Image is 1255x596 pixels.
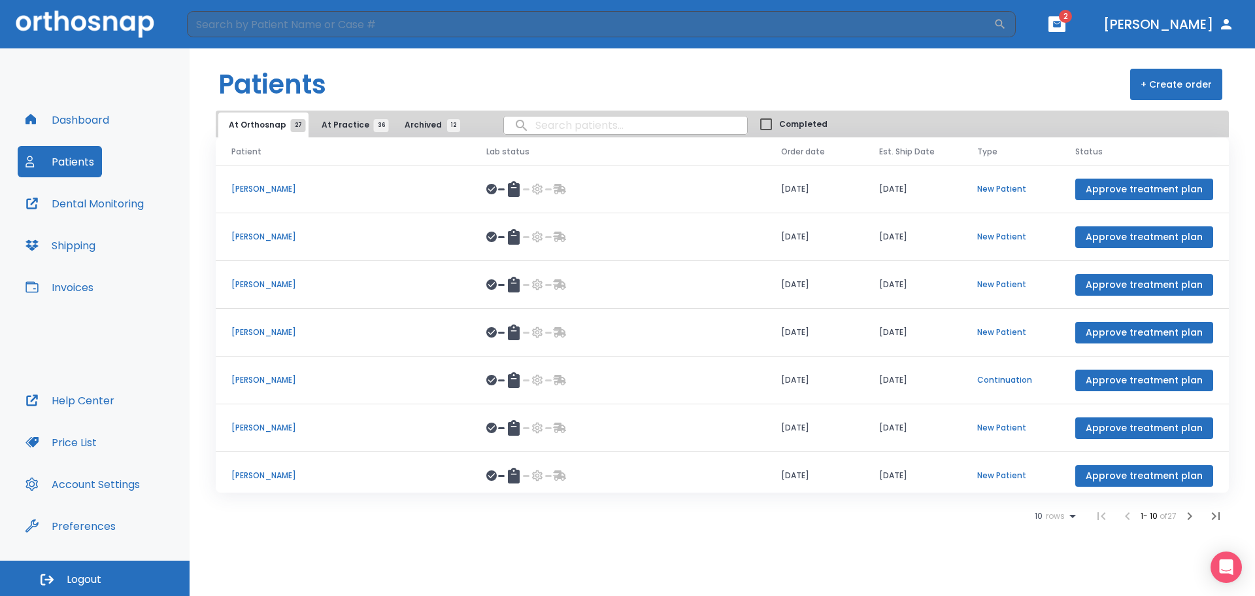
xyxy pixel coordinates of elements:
[977,422,1044,434] p: New Patient
[765,452,863,500] td: [DATE]
[977,183,1044,195] p: New Patient
[1075,370,1213,391] button: Approve treatment plan
[779,118,828,130] span: Completed
[863,452,962,500] td: [DATE]
[879,146,935,158] span: Est. Ship Date
[863,213,962,261] td: [DATE]
[447,119,460,132] span: 12
[18,230,103,261] button: Shipping
[18,427,105,458] button: Price List
[231,279,455,290] p: [PERSON_NAME]
[863,357,962,404] td: [DATE]
[18,510,124,542] button: Preferences
[1075,322,1213,343] button: Approve treatment plan
[291,119,306,132] span: 27
[18,468,148,500] button: Account Settings
[231,183,455,195] p: [PERSON_NAME]
[765,309,863,357] td: [DATE]
[977,326,1044,338] p: New Patient
[18,272,101,303] button: Invoices
[863,166,962,213] td: [DATE]
[187,11,994,37] input: Search by Patient Name or Case #
[1211,552,1242,583] div: Open Intercom Messenger
[977,279,1044,290] p: New Patient
[781,146,825,158] span: Order date
[1059,10,1072,23] span: 2
[18,188,152,219] button: Dental Monitoring
[1098,12,1239,36] button: [PERSON_NAME]
[486,146,529,158] span: Lab status
[231,470,455,482] p: [PERSON_NAME]
[977,374,1044,386] p: Continuation
[18,104,117,135] button: Dashboard
[1075,146,1103,158] span: Status
[1075,417,1213,439] button: Approve treatment plan
[1130,69,1222,100] button: + Create order
[977,470,1044,482] p: New Patient
[1160,510,1177,521] span: of 27
[977,231,1044,243] p: New Patient
[765,213,863,261] td: [DATE]
[405,119,454,131] span: Archived
[1035,512,1043,521] span: 10
[863,261,962,309] td: [DATE]
[218,113,467,137] div: tabs
[231,326,455,338] p: [PERSON_NAME]
[231,374,455,386] p: [PERSON_NAME]
[1043,512,1065,521] span: rows
[322,119,381,131] span: At Practice
[504,113,747,138] input: search
[231,146,261,158] span: Patient
[231,422,455,434] p: [PERSON_NAME]
[1075,465,1213,487] button: Approve treatment plan
[977,146,997,158] span: Type
[765,357,863,404] td: [DATE]
[765,261,863,309] td: [DATE]
[229,119,298,131] span: At Orthosnap
[1075,226,1213,248] button: Approve treatment plan
[1141,510,1160,521] span: 1 - 10
[231,231,455,243] p: [PERSON_NAME]
[863,309,962,357] td: [DATE]
[863,404,962,452] td: [DATE]
[765,166,863,213] td: [DATE]
[16,10,154,37] img: Orthosnap
[1075,179,1213,200] button: Approve treatment plan
[18,146,102,177] button: Patients
[18,385,122,416] button: Help Center
[1075,274,1213,296] button: Approve treatment plan
[374,119,389,132] span: 36
[67,572,101,587] span: Logout
[218,65,326,104] h1: Patients
[765,404,863,452] td: [DATE]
